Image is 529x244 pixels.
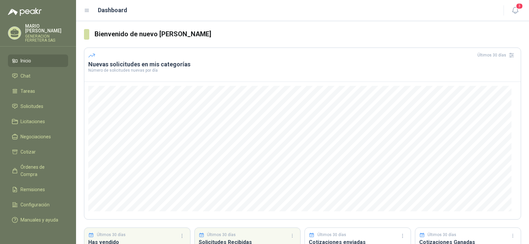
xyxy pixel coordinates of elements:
a: Negociaciones [8,130,68,143]
p: Número de solicitudes nuevas por día [88,68,517,72]
p: Últimos 30 días [97,232,126,238]
a: Licitaciones [8,115,68,128]
span: Cotizar [20,148,36,156]
a: Solicitudes [8,100,68,113]
h3: Nuevas solicitudes en mis categorías [88,60,517,68]
a: Configuración [8,198,68,211]
h1: Dashboard [98,6,127,15]
p: Últimos 30 días [317,232,346,238]
span: Inicio [20,57,31,64]
span: Remisiones [20,186,45,193]
img: Logo peakr [8,8,42,16]
span: Órdenes de Compra [20,163,62,178]
p: Últimos 30 días [427,232,456,238]
span: Negociaciones [20,133,51,140]
span: Tareas [20,87,35,95]
button: 3 [509,5,521,17]
a: Cotizar [8,146,68,158]
span: Licitaciones [20,118,45,125]
a: Chat [8,70,68,82]
span: Configuración [20,201,50,208]
p: MARIO [PERSON_NAME] [25,24,68,33]
span: 3 [516,3,523,9]
div: Últimos 30 días [477,50,517,60]
a: Remisiones [8,183,68,196]
span: Solicitudes [20,103,43,110]
p: GENERACION FERRETERA SAS [25,34,68,42]
span: Chat [20,72,30,80]
span: Manuales y ayuda [20,216,58,224]
a: Inicio [8,54,68,67]
a: Tareas [8,85,68,97]
a: Manuales y ayuda [8,214,68,226]
p: Últimos 30 días [207,232,236,238]
h3: Bienvenido de nuevo [PERSON_NAME] [95,29,521,39]
a: Órdenes de Compra [8,161,68,181]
